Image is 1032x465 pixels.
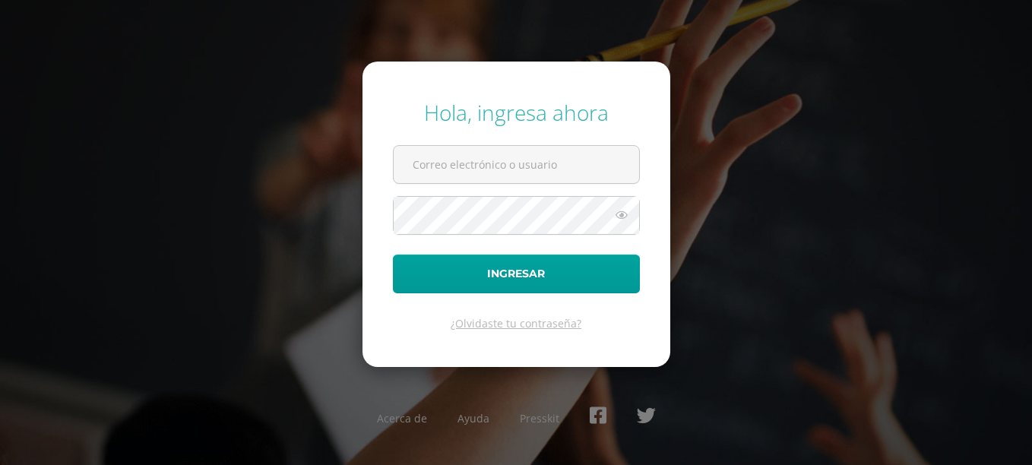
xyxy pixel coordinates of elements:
[457,411,489,425] a: Ayuda
[393,98,640,127] div: Hola, ingresa ahora
[451,316,581,331] a: ¿Olvidaste tu contraseña?
[393,255,640,293] button: Ingresar
[377,411,427,425] a: Acerca de
[394,146,639,183] input: Correo electrónico o usuario
[520,411,559,425] a: Presskit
